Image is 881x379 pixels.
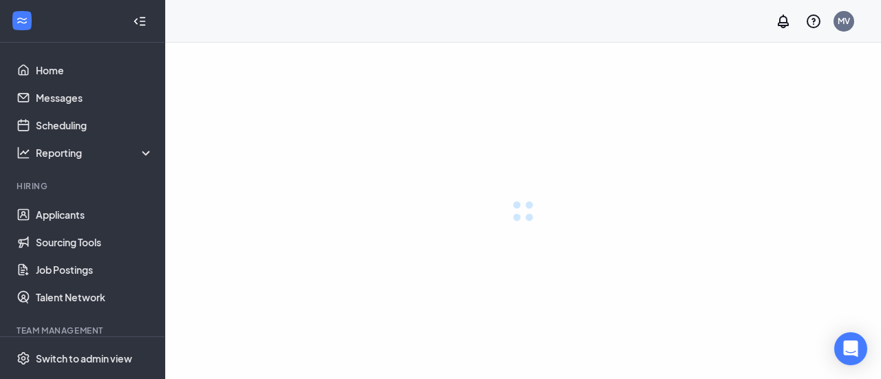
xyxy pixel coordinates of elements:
[36,351,132,365] div: Switch to admin view
[834,332,867,365] div: Open Intercom Messenger
[775,13,792,30] svg: Notifications
[36,111,153,139] a: Scheduling
[36,256,153,283] a: Job Postings
[36,201,153,228] a: Applicants
[17,351,30,365] svg: Settings
[15,14,29,28] svg: WorkstreamLogo
[133,14,147,28] svg: Collapse
[17,146,30,160] svg: Analysis
[36,56,153,84] a: Home
[36,146,154,160] div: Reporting
[36,283,153,311] a: Talent Network
[805,13,822,30] svg: QuestionInfo
[17,325,151,336] div: Team Management
[36,228,153,256] a: Sourcing Tools
[36,84,153,111] a: Messages
[17,180,151,192] div: Hiring
[838,15,850,27] div: MV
